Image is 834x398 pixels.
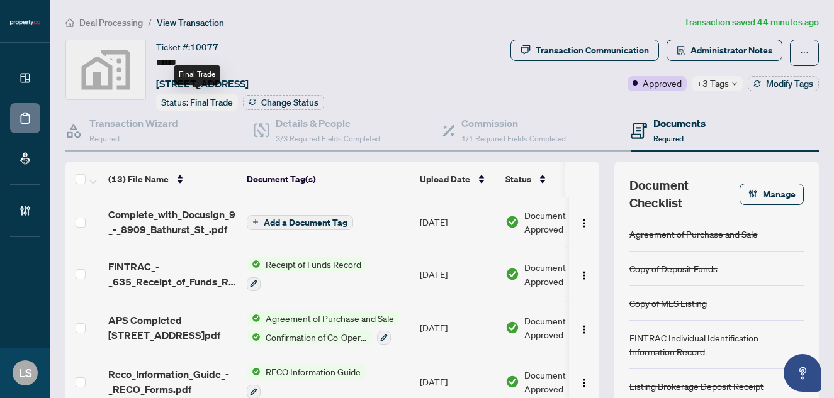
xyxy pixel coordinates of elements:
[247,257,366,291] button: Status IconReceipt of Funds Record
[261,311,399,325] span: Agreement of Purchase and Sale
[461,134,566,143] span: 1/1 Required Fields Completed
[800,48,809,57] span: ellipsis
[579,270,589,280] img: Logo
[108,367,237,397] span: Reco_Information_Guide_-_RECO_Forms.pdf
[653,134,684,143] span: Required
[579,218,589,228] img: Logo
[763,184,796,204] span: Manage
[505,321,519,334] img: Document Status
[629,262,718,275] div: Copy of Deposit Funds
[524,260,602,288] span: Document Approved
[579,378,589,388] img: Logo
[510,40,659,61] button: Transaction Communication
[247,257,261,271] img: Status Icon
[629,296,707,310] div: Copy of MLS Listing
[148,15,152,30] li: /
[505,215,519,229] img: Document Status
[643,76,682,90] span: Approved
[653,116,706,131] h4: Documents
[261,98,318,107] span: Change Status
[264,218,347,227] span: Add a Document Tag
[461,116,566,131] h4: Commission
[247,330,261,344] img: Status Icon
[276,116,380,131] h4: Details & People
[415,301,500,355] td: [DATE]
[629,227,758,241] div: Agreement of Purchase and Sale
[247,214,353,230] button: Add a Document Tag
[629,177,740,212] span: Document Checklist
[108,207,237,237] span: Complete_with_Docusign_9_-_8909_Bathurst_St_.pdf
[748,76,819,91] button: Modify Tags
[766,79,813,88] span: Modify Tags
[65,18,74,27] span: home
[247,365,261,379] img: Status Icon
[690,40,772,60] span: Administrator Notes
[574,212,594,232] button: Logo
[10,19,40,26] img: logo
[784,354,821,392] button: Open asap
[261,257,366,271] span: Receipt of Funds Record
[157,17,224,28] span: View Transaction
[89,116,178,131] h4: Transaction Wizard
[731,80,738,87] span: down
[156,76,249,91] span: [STREET_ADDRESS]
[156,94,238,111] div: Status:
[524,368,602,395] span: Document Approved
[415,247,500,301] td: [DATE]
[276,134,380,143] span: 3/3 Required Fields Completed
[108,172,169,186] span: (13) File Name
[574,372,594,392] button: Logo
[524,314,602,341] span: Document Approved
[684,15,819,30] article: Transaction saved 44 minutes ago
[574,318,594,338] button: Logo
[247,311,261,325] img: Status Icon
[415,197,500,247] td: [DATE]
[103,162,242,197] th: (13) File Name
[108,312,237,343] span: APS Completed [STREET_ADDRESS]pdf
[536,40,649,60] div: Transaction Communication
[415,162,500,197] th: Upload Date
[505,267,519,281] img: Document Status
[261,330,372,344] span: Confirmation of Co-Operation
[79,17,143,28] span: Deal Processing
[190,41,218,53] span: 10077
[243,95,324,110] button: Change Status
[697,76,729,91] span: +3 Tags
[247,215,353,230] button: Add a Document Tag
[190,97,233,108] span: Final Trade
[19,364,32,382] span: LS
[66,40,145,99] img: svg%3e
[505,172,531,186] span: Status
[420,172,470,186] span: Upload Date
[629,379,764,393] div: Listing Brokerage Deposit Receipt
[108,259,237,289] span: FINTRAC_-_635_Receipt_of_Funds_Record_-_PropTx-[PERSON_NAME].pdf
[505,375,519,389] img: Document Status
[261,365,366,379] span: RECO Information Guide
[242,162,415,197] th: Document Tag(s)
[677,46,685,55] span: solution
[156,40,218,54] div: Ticket #:
[579,324,589,334] img: Logo
[524,208,602,236] span: Document Approved
[89,134,120,143] span: Required
[574,264,594,284] button: Logo
[629,331,804,358] div: FINTRAC Individual Identification Information Record
[247,311,399,345] button: Status IconAgreement of Purchase and SaleStatus IconConfirmation of Co-Operation
[252,219,259,225] span: plus
[740,184,804,205] button: Manage
[667,40,782,61] button: Administrator Notes
[500,162,607,197] th: Status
